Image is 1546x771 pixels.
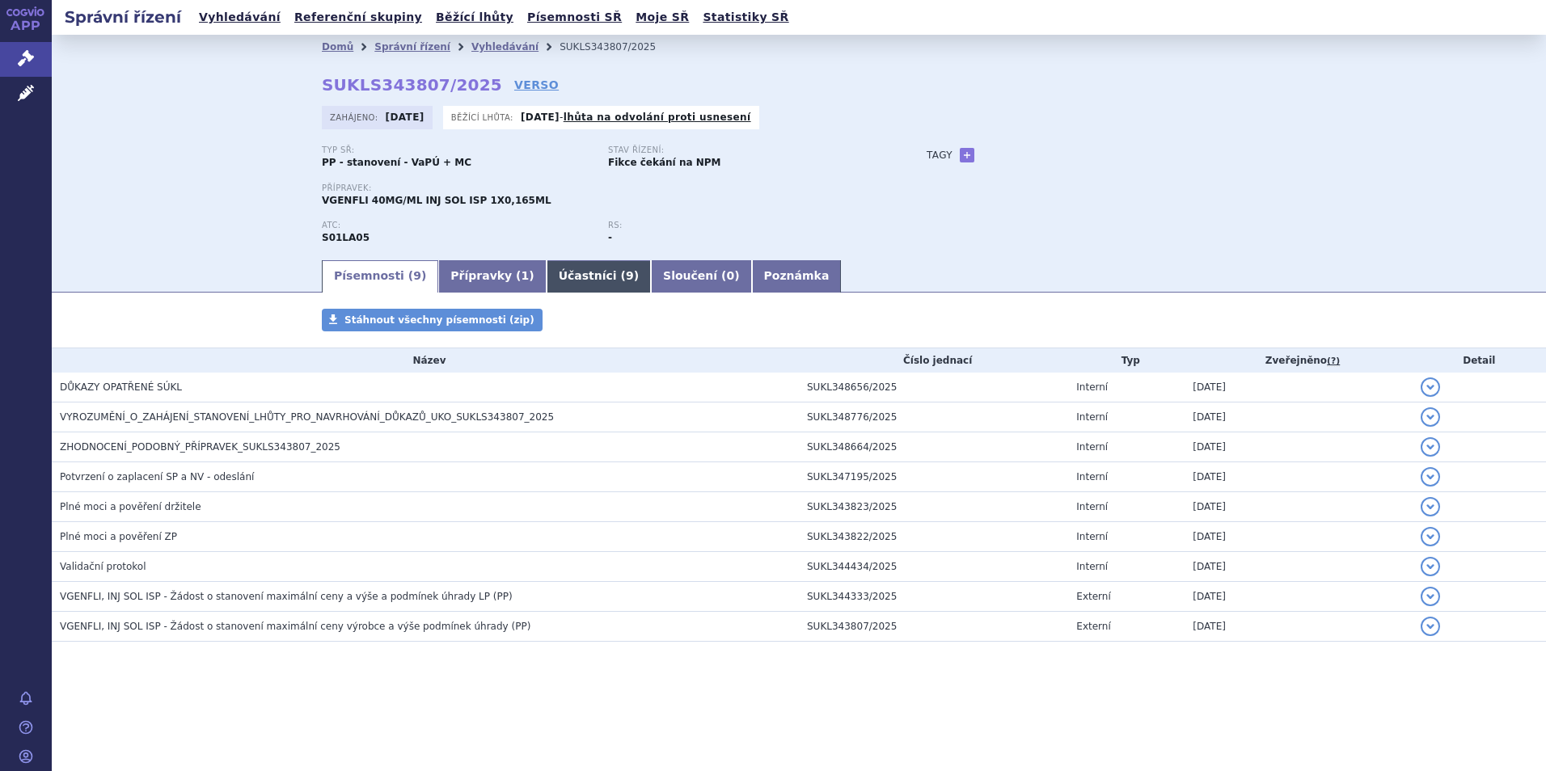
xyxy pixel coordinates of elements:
[1185,582,1412,612] td: [DATE]
[1076,561,1108,572] span: Interní
[471,41,539,53] a: Vyhledávání
[651,260,751,293] a: Sloučení (0)
[698,6,793,28] a: Statistiky SŘ
[1185,552,1412,582] td: [DATE]
[608,232,612,243] strong: -
[438,260,546,293] a: Přípravky (1)
[330,111,381,124] span: Zahájeno:
[60,591,513,602] span: VGENFLI, INJ SOL ISP - Žádost o stanovení maximální ceny a výše a podmínek úhrady LP (PP)
[608,145,878,155] p: Stav řízení:
[344,314,534,326] span: Stáhnout všechny písemnosti (zip)
[1076,531,1108,542] span: Interní
[799,373,1068,402] td: SUKL348656/2025
[451,111,517,124] span: Běžící lhůta:
[960,148,974,162] a: +
[52,348,799,373] th: Název
[1076,471,1108,482] span: Interní
[1421,377,1440,397] button: detail
[631,6,694,28] a: Moje SŘ
[1421,527,1440,546] button: detail
[799,582,1068,612] td: SUKL344333/2025
[289,6,427,28] a: Referenční skupiny
[1421,437,1440,457] button: detail
[60,621,530,632] span: VGENFLI, INJ SOL ISP - Žádost o stanovení maximální ceny výrobce a výše podmínek úhrady (PP)
[60,531,177,542] span: Plné moci a pověření ZP
[374,41,450,53] a: Správní řízení
[52,6,194,28] h2: Správní řízení
[1421,467,1440,487] button: detail
[1421,587,1440,606] button: detail
[626,269,634,282] span: 9
[752,260,842,293] a: Poznámka
[1076,591,1110,602] span: Externí
[799,462,1068,492] td: SUKL347195/2025
[726,269,734,282] span: 0
[322,195,551,206] span: VGENFLI 40MG/ML INJ SOL ISP 1X0,165ML
[322,145,592,155] p: Typ SŘ:
[521,111,751,124] p: -
[521,112,560,123] strong: [DATE]
[799,402,1068,432] td: SUKL348776/2025
[1185,373,1412,402] td: [DATE]
[431,6,518,28] a: Běžící lhůty
[1068,348,1185,373] th: Typ
[1076,441,1108,453] span: Interní
[1185,432,1412,462] td: [DATE]
[60,501,201,512] span: Plné moci a pověření držitele
[608,221,878,230] p: RS:
[547,260,651,293] a: Účastníci (9)
[799,612,1068,642] td: SUKL343807/2025
[522,6,627,28] a: Písemnosti SŘ
[322,157,471,168] strong: PP - stanovení - VaPÚ + MC
[1076,381,1108,393] span: Interní
[322,260,438,293] a: Písemnosti (9)
[522,269,530,282] span: 1
[322,41,353,53] a: Domů
[1185,462,1412,492] td: [DATE]
[322,221,592,230] p: ATC:
[1185,612,1412,642] td: [DATE]
[799,432,1068,462] td: SUKL348664/2025
[413,269,421,282] span: 9
[560,35,677,59] li: SUKLS343807/2025
[60,381,182,393] span: DŮKAZY OPATŘENÉ SÚKL
[1185,402,1412,432] td: [DATE]
[1421,497,1440,516] button: detail
[322,232,370,243] strong: AFLIBERCEPT
[386,112,425,123] strong: [DATE]
[60,471,254,482] span: Potvrzení o zaplacení SP a NV - odeslání
[564,112,751,123] a: lhůta na odvolání proti usnesení
[608,157,720,168] strong: Fikce čekání na NPM
[1413,348,1546,373] th: Detail
[927,145,953,165] h3: Tagy
[322,309,543,331] a: Stáhnout všechny písemnosti (zip)
[1185,348,1412,373] th: Zveřejněno
[1185,492,1412,522] td: [DATE]
[322,183,894,193] p: Přípravek:
[1327,356,1340,367] abbr: (?)
[514,77,559,93] a: VERSO
[1076,621,1110,632] span: Externí
[60,561,146,572] span: Validační protokol
[194,6,285,28] a: Vyhledávání
[1076,411,1108,423] span: Interní
[799,522,1068,552] td: SUKL343822/2025
[60,411,554,423] span: VYROZUMĚNÍ_O_ZAHÁJENÍ_STANOVENÍ_LHŮTY_PRO_NAVRHOVÁNÍ_DŮKAZŮ_UKO_SUKLS343807_2025
[1421,407,1440,427] button: detail
[1185,522,1412,552] td: [DATE]
[1421,617,1440,636] button: detail
[322,75,502,95] strong: SUKLS343807/2025
[1421,557,1440,576] button: detail
[799,552,1068,582] td: SUKL344434/2025
[60,441,340,453] span: ZHODNOCENÍ_PODOBNÝ_PŘÍPRAVEK_SUKLS343807_2025
[799,492,1068,522] td: SUKL343823/2025
[1076,501,1108,512] span: Interní
[799,348,1068,373] th: Číslo jednací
